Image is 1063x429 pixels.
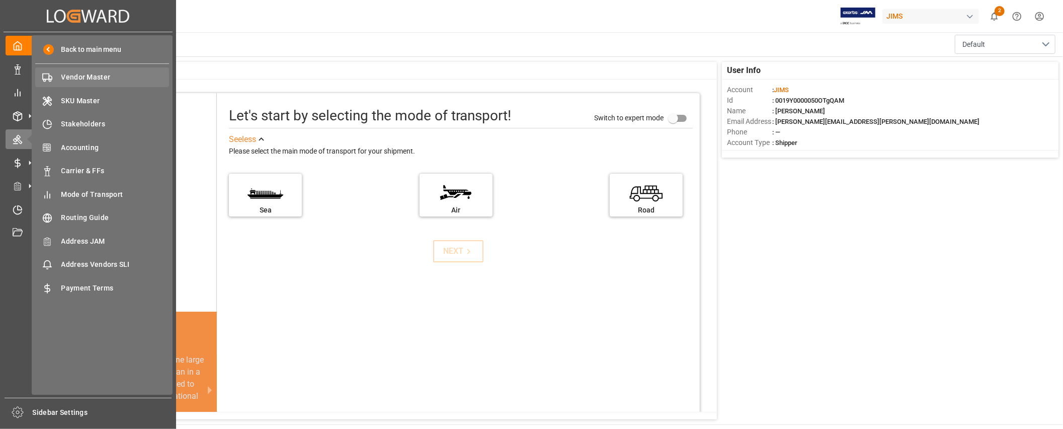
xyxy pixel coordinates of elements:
[772,86,789,94] span: :
[841,8,875,25] img: Exertis%20JAM%20-%20Email%20Logo.jpg_1722504956.jpg
[615,205,678,216] div: Road
[61,283,170,294] span: Payment Terms
[54,44,122,55] span: Back to main menu
[727,127,772,137] span: Phone
[33,407,172,418] span: Sidebar Settings
[433,240,483,262] button: NEXT
[6,36,171,55] a: My Cockpit
[727,106,772,116] span: Name
[61,142,170,153] span: Accounting
[6,223,171,243] a: Document Management
[35,91,169,110] a: SKU Master
[229,146,693,158] div: Please select the main mode of transport for your shipment.
[61,119,170,129] span: Stakeholders
[229,133,256,146] div: See less
[727,95,772,106] span: Id
[35,137,169,157] a: Accounting
[35,184,169,204] a: Mode of Transport
[955,35,1055,54] button: open menu
[727,85,772,95] span: Account
[774,86,789,94] span: JIMS
[772,139,797,147] span: : Shipper
[35,278,169,298] a: Payment Terms
[443,245,474,257] div: NEXT
[425,205,487,216] div: Air
[35,255,169,274] a: Address Vendors SLI
[61,72,170,83] span: Vendor Master
[772,118,979,125] span: : [PERSON_NAME][EMAIL_ADDRESS][PERSON_NAME][DOMAIN_NAME]
[203,354,217,426] button: next slide / item
[61,166,170,176] span: Carrier & FFs
[772,128,780,136] span: : —
[35,161,169,181] a: Carrier & FFs
[35,208,169,228] a: Routing Guide
[229,105,511,126] div: Let's start by selecting the mode of transport!
[962,39,985,50] span: Default
[61,236,170,247] span: Address JAM
[61,96,170,106] span: SKU Master
[594,114,664,122] span: Switch to expert mode
[61,212,170,223] span: Routing Guide
[35,231,169,251] a: Address JAM
[772,107,825,115] span: : [PERSON_NAME]
[6,59,171,79] a: Data Management
[727,137,772,148] span: Account Type
[61,259,170,270] span: Address Vendors SLI
[727,116,772,127] span: Email Address
[35,114,169,134] a: Stakeholders
[61,189,170,200] span: Mode of Transport
[772,97,844,104] span: : 0019Y0000050OTgQAM
[234,205,297,216] div: Sea
[35,67,169,87] a: Vendor Master
[6,83,171,102] a: My Reports
[6,199,171,219] a: Timeslot Management V2
[727,64,761,77] span: User Info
